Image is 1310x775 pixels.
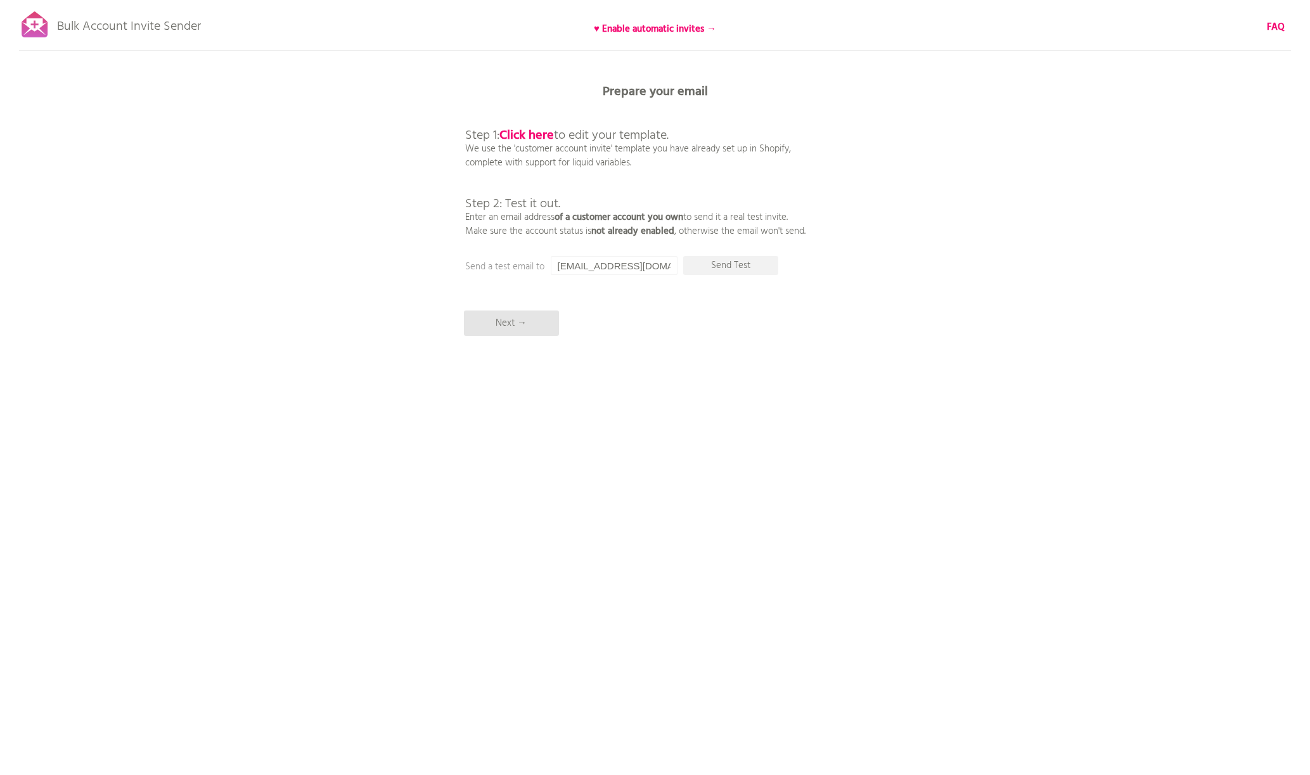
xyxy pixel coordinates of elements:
span: Step 1: to edit your template. [465,125,669,146]
p: Next → [464,311,559,336]
p: Bulk Account Invite Sender [57,8,201,39]
b: ♥ Enable automatic invites → [594,22,716,37]
b: FAQ [1267,20,1285,35]
p: We use the 'customer account invite' template you have already set up in Shopify, complete with s... [465,101,806,238]
p: Send a test email to [465,260,719,274]
span: Step 2: Test it out. [465,194,560,214]
a: Click here [499,125,554,146]
a: FAQ [1267,20,1285,34]
b: not already enabled [591,224,674,239]
p: Send Test [683,256,778,275]
b: Prepare your email [603,82,708,102]
b: of a customer account you own [555,210,683,225]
